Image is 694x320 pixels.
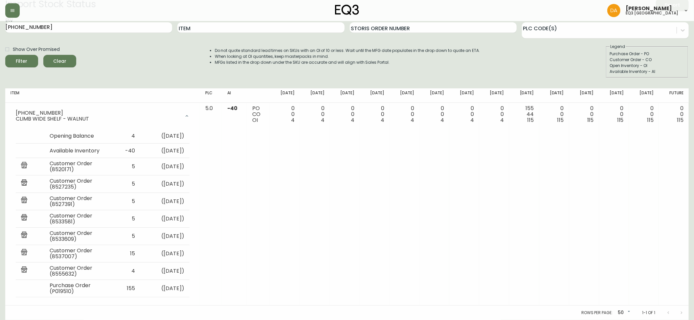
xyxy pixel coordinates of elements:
div: 0 0 [455,105,474,123]
th: [DATE] [330,88,360,103]
td: 5 [110,210,140,228]
span: -40 [227,104,237,112]
td: ( [DATE] ) [140,144,190,158]
div: 0 0 [604,105,624,123]
td: Purchase Order (P019510) [44,280,110,297]
th: [DATE] [360,88,390,103]
div: 0 0 [365,105,384,123]
img: logo [335,5,359,15]
div: Customer Order - CO [610,57,684,63]
td: Customer Order (8527235) [44,175,110,193]
td: ( [DATE] ) [140,129,190,144]
th: [DATE] [390,88,419,103]
span: 4 [381,116,384,124]
div: 0 0 [425,105,444,123]
td: ( [DATE] ) [140,280,190,297]
th: Item [5,88,200,103]
td: 5.0 [200,103,222,306]
span: Show Over Promised [13,46,60,53]
td: Customer Order (8533581) [44,210,110,228]
th: [DATE] [300,88,330,103]
td: ( [DATE] ) [140,210,190,228]
img: retail_report.svg [21,197,27,205]
li: When looking at OI quantities, keep masterpacks in mind. [215,54,480,59]
img: retail_report.svg [21,249,27,257]
td: Opening Balance [44,129,110,144]
div: 0 0 [305,105,325,123]
span: 4 [411,116,414,124]
img: retail_report.svg [21,162,27,170]
div: 0 0 [335,105,354,123]
div: Purchase Order - PO [610,51,684,57]
span: 115 [617,116,624,124]
td: ( [DATE] ) [140,228,190,245]
td: 5 [110,175,140,193]
th: [DATE] [539,88,569,103]
div: 0 0 [664,105,683,123]
div: 0 0 [574,105,594,123]
button: Clear [43,55,76,67]
div: PO CO [252,105,264,123]
th: [DATE] [479,88,509,103]
td: ( [DATE] ) [140,193,190,210]
span: [PERSON_NAME] [626,6,672,11]
p: Rows per page: [581,310,613,316]
th: AI [222,88,247,103]
td: 5 [110,228,140,245]
td: Customer Order (8520171) [44,158,110,175]
span: 115 [527,116,534,124]
td: 4 [110,263,140,280]
li: MFGs listed in the drop down under the SKU are accurate and will align with Sales Portal. [215,59,480,65]
div: 0 0 [545,105,564,123]
div: 0 0 [395,105,414,123]
span: 4 [321,116,325,124]
td: Customer Order (8555632) [44,263,110,280]
td: Customer Order (8533609) [44,228,110,245]
div: Open Inventory - OI [610,63,684,69]
td: ( [DATE] ) [140,175,190,193]
img: retail_report.svg [21,179,27,187]
th: [DATE] [270,88,300,103]
td: Available Inventory [44,144,110,158]
legend: Legend [610,44,626,50]
li: Do not quote standard lead times on SKUs with an OI of 10 or less. Wait until the MFG date popula... [215,48,480,54]
h5: eq3 [GEOGRAPHIC_DATA] [626,11,678,15]
div: [PHONE_NUMBER] [16,110,180,116]
span: 115 [647,116,654,124]
td: Customer Order (8527391) [44,193,110,210]
th: PLC [200,88,222,103]
th: Future [659,88,689,103]
div: CLIMB WIDE SHELF - WALNUT [16,116,180,122]
td: ( [DATE] ) [140,263,190,280]
td: ( [DATE] ) [140,158,190,175]
td: Customer Order (8537007) [44,245,110,263]
span: 115 [557,116,564,124]
td: 155 [110,280,140,297]
span: 115 [677,116,683,124]
td: 5 [110,193,140,210]
td: 15 [110,245,140,263]
img: retail_report.svg [21,266,27,274]
span: 4 [440,116,444,124]
td: 5 [110,158,140,175]
td: ( [DATE] ) [140,245,190,263]
span: Clear [49,57,71,65]
span: 4 [500,116,504,124]
span: 4 [291,116,295,124]
th: [DATE] [509,88,539,103]
p: 1-1 of 1 [642,310,655,316]
td: -40 [110,144,140,158]
th: [DATE] [569,88,599,103]
th: [DATE] [629,88,659,103]
div: 155 44 [514,105,534,123]
span: 115 [587,116,594,124]
td: 4 [110,129,140,144]
div: [PHONE_NUMBER]CLIMB WIDE SHELF - WALNUT [11,105,195,126]
div: 0 0 [634,105,654,123]
div: 50 [615,308,632,318]
div: 0 0 [484,105,504,123]
img: dd1a7e8db21a0ac8adbf82b84ca05374 [607,4,620,17]
button: Filter [5,55,38,67]
th: [DATE] [419,88,449,103]
span: 4 [470,116,474,124]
